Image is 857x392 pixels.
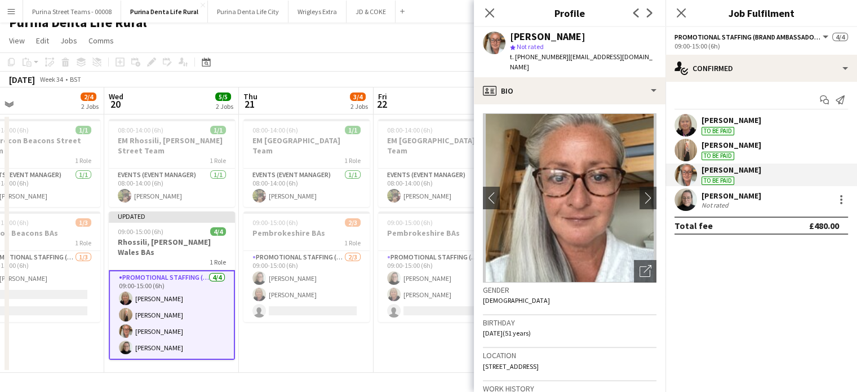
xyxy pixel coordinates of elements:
app-card-role: Events (Event Manager)1/108:00-14:00 (6h)[PERSON_NAME] [109,169,235,207]
div: [PERSON_NAME] [701,165,761,175]
div: Total fee [674,220,713,231]
span: 1 Role [75,239,91,247]
div: BST [70,75,81,83]
button: Promotional Staffing (Brand Ambassadors) [674,33,830,41]
span: 1/1 [210,126,226,134]
div: To be paid [701,177,734,185]
span: Comms [88,36,114,46]
span: 1/3 [76,218,91,227]
h3: EM [GEOGRAPHIC_DATA] Team [243,135,370,156]
div: Updated [109,212,235,221]
app-card-role: Promotional Staffing (Brand Ambassadors)2/309:00-15:00 (6h)[PERSON_NAME][PERSON_NAME] [378,251,504,322]
span: t. [PHONE_NUMBER] [510,52,569,61]
h3: Birthday [483,318,656,328]
div: 2 Jobs [216,102,233,111]
span: [STREET_ADDRESS] [483,362,539,371]
span: 22 [376,98,387,111]
span: 09:00-15:00 (6h) [118,227,163,236]
a: View [5,33,29,48]
app-card-role: Promotional Staffing (Brand Ambassadors)4/409:00-15:00 (6h)[PERSON_NAME][PERSON_NAME][PERSON_NAME... [109,270,235,360]
app-card-role: Events (Event Manager)1/108:00-14:00 (6h)[PERSON_NAME] [243,169,370,207]
span: Wed [109,91,123,102]
app-card-role: Events (Event Manager)1/108:00-14:00 (6h)[PERSON_NAME] [378,169,504,207]
app-job-card: 08:00-14:00 (6h)1/1EM [GEOGRAPHIC_DATA] Team1 RoleEvents (Event Manager)1/108:00-14:00 (6h)[PERSO... [378,119,504,207]
app-job-card: 09:00-15:00 (6h)2/3Pembrokeshire BAs1 RolePromotional Staffing (Brand Ambassadors)2/309:00-15:00 ... [378,212,504,322]
a: Jobs [56,33,82,48]
div: 2 Jobs [81,102,99,111]
button: Wrigleys Extra [288,1,347,23]
span: Week 34 [37,75,65,83]
h3: EM [GEOGRAPHIC_DATA] Team [378,135,504,156]
span: View [9,36,25,46]
button: Purina Street Teams - 00008 [23,1,121,23]
span: 4/4 [210,227,226,236]
span: 1 Role [75,156,91,165]
span: | [EMAIL_ADDRESS][DOMAIN_NAME] [510,52,652,71]
span: 1 Role [344,156,361,165]
app-job-card: 09:00-15:00 (6h)2/3Pembrokeshire BAs1 RolePromotional Staffing (Brand Ambassadors)2/309:00-15:00 ... [243,212,370,322]
span: 1 Role [210,258,226,266]
h3: Gender [483,285,656,295]
span: 1 Role [210,156,226,165]
span: [DATE] (51 years) [483,329,531,337]
button: Purina Denta Life Rural [121,1,208,23]
span: 08:00-14:00 (6h) [252,126,298,134]
div: To be paid [701,127,734,135]
div: [DATE] [9,74,35,85]
span: [DEMOGRAPHIC_DATA] [483,296,550,305]
span: 2/4 [81,93,96,101]
div: Not rated [701,201,731,209]
a: Comms [84,33,118,48]
span: 3/4 [350,93,366,101]
div: 2 Jobs [350,102,368,111]
span: 1/1 [76,126,91,134]
app-job-card: 08:00-14:00 (6h)1/1EM [GEOGRAPHIC_DATA] Team1 RoleEvents (Event Manager)1/108:00-14:00 (6h)[PERSO... [243,119,370,207]
div: [PERSON_NAME] [701,191,761,201]
div: Open photos pop-in [634,260,656,283]
span: 1/1 [345,126,361,134]
h3: EM Rhossili, [PERSON_NAME] Street Team [109,135,235,156]
span: Thu [243,91,257,102]
h3: Location [483,350,656,360]
span: 09:00-15:00 (6h) [252,218,298,227]
button: Purina Denta Life City [208,1,288,23]
div: To be paid [701,152,734,160]
h1: Purina Denta Life Rural [9,14,146,31]
a: Edit [32,33,54,48]
div: Updated09:00-15:00 (6h)4/4Rhossili, [PERSON_NAME] Wales BAs1 RolePromotional Staffing (Brand Amba... [109,212,235,360]
h3: Rhossili, [PERSON_NAME] Wales BAs [109,237,235,257]
div: Bio [474,77,665,104]
div: 09:00-15:00 (6h) [674,42,848,50]
div: [PERSON_NAME] [701,140,761,150]
div: [PERSON_NAME] [510,32,585,42]
span: Not rated [517,42,544,51]
button: JD & COKE [347,1,396,23]
div: Confirmed [665,55,857,82]
h3: Pembrokeshire BAs [378,228,504,238]
span: 09:00-15:00 (6h) [387,218,433,227]
img: Crew avatar or photo [483,113,656,283]
span: Promotional Staffing (Brand Ambassadors) [674,33,821,41]
span: 1 Role [344,239,361,247]
span: 4/4 [832,33,848,41]
span: 2/3 [345,218,361,227]
span: Edit [36,36,49,46]
span: 20 [107,98,123,111]
div: [PERSON_NAME] [701,115,761,125]
span: 08:00-14:00 (6h) [118,126,163,134]
app-job-card: 08:00-14:00 (6h)1/1EM Rhossili, [PERSON_NAME] Street Team1 RoleEvents (Event Manager)1/108:00-14:... [109,119,235,207]
h3: Pembrokeshire BAs [243,228,370,238]
span: 21 [242,98,257,111]
app-card-role: Promotional Staffing (Brand Ambassadors)2/309:00-15:00 (6h)[PERSON_NAME][PERSON_NAME] [243,251,370,322]
span: Jobs [60,36,77,46]
span: 5/5 [215,93,231,101]
h3: Job Fulfilment [665,6,857,20]
span: 08:00-14:00 (6h) [387,126,433,134]
div: £480.00 [809,220,839,231]
span: Fri [378,91,387,102]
